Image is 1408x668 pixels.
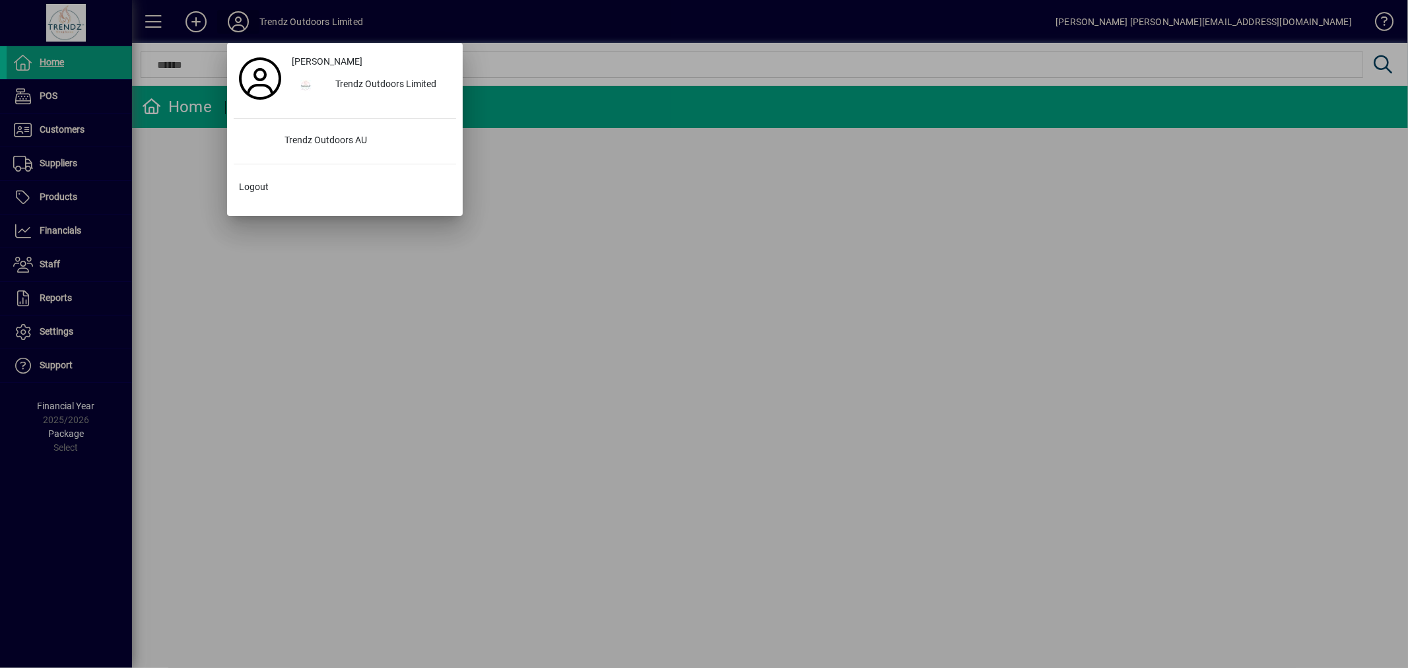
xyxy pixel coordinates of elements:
a: Profile [234,67,286,90]
div: Trendz Outdoors Limited [325,73,456,97]
a: [PERSON_NAME] [286,50,456,73]
span: [PERSON_NAME] [292,55,362,69]
span: Logout [239,180,269,194]
div: Trendz Outdoors AU [275,129,456,153]
button: Trendz Outdoors AU [234,129,456,153]
button: Logout [234,175,456,199]
button: Trendz Outdoors Limited [286,73,456,97]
